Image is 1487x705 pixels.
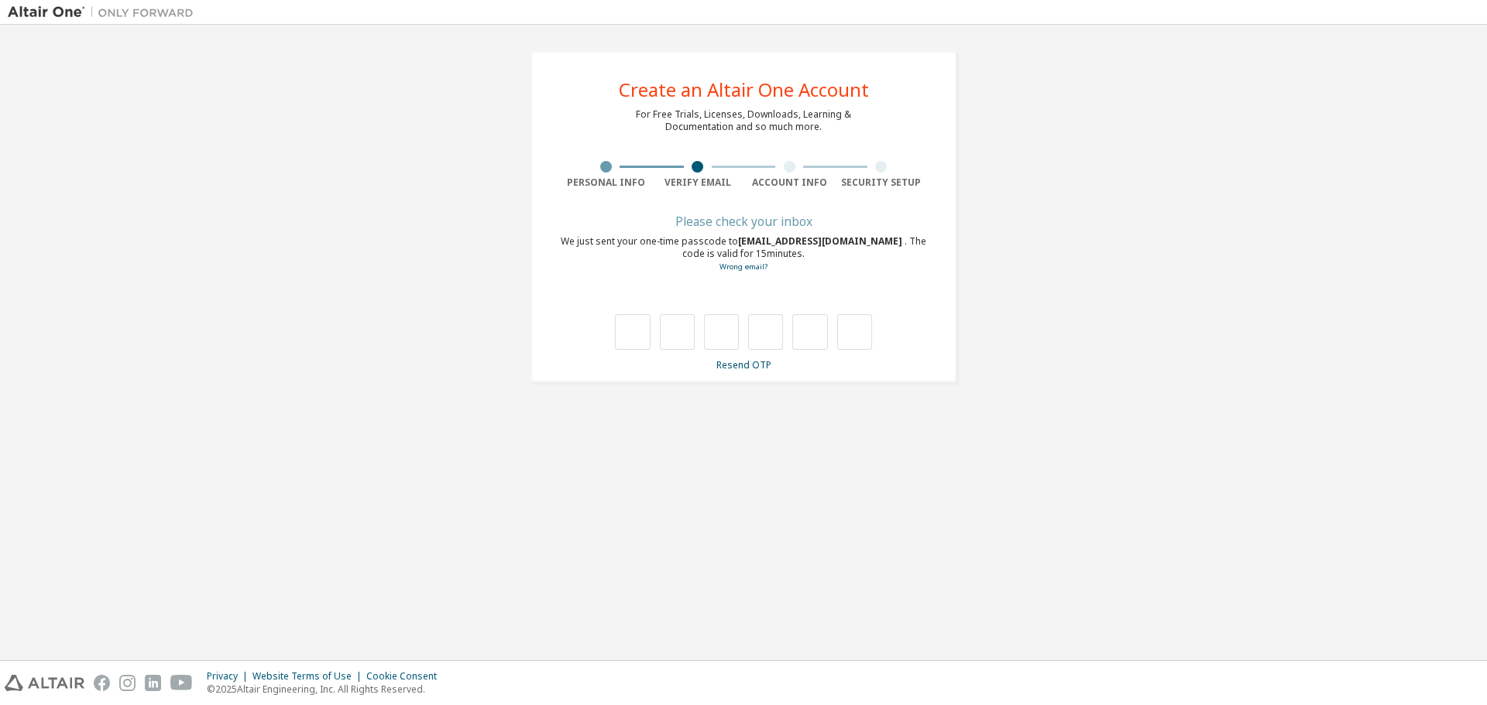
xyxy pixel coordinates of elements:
[719,262,768,272] a: Go back to the registration form
[366,670,446,683] div: Cookie Consent
[560,217,927,226] div: Please check your inbox
[207,670,252,683] div: Privacy
[560,176,652,189] div: Personal Info
[207,683,446,696] p: © 2025 Altair Engineering, Inc. All Rights Reserved.
[743,176,836,189] div: Account Info
[170,675,193,691] img: youtube.svg
[252,670,366,683] div: Website Terms of Use
[636,108,851,133] div: For Free Trials, Licenses, Downloads, Learning & Documentation and so much more.
[716,358,771,371] a: Resend OTP
[5,675,84,691] img: altair_logo.svg
[560,235,927,273] div: We just sent your one-time passcode to . The code is valid for 15 minutes.
[738,234,905,248] span: [EMAIL_ADDRESS][DOMAIN_NAME]
[94,675,110,691] img: facebook.svg
[145,675,161,691] img: linkedin.svg
[652,176,744,189] div: Verify Email
[836,176,928,189] div: Security Setup
[119,675,136,691] img: instagram.svg
[619,80,869,99] div: Create an Altair One Account
[8,5,201,20] img: Altair One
